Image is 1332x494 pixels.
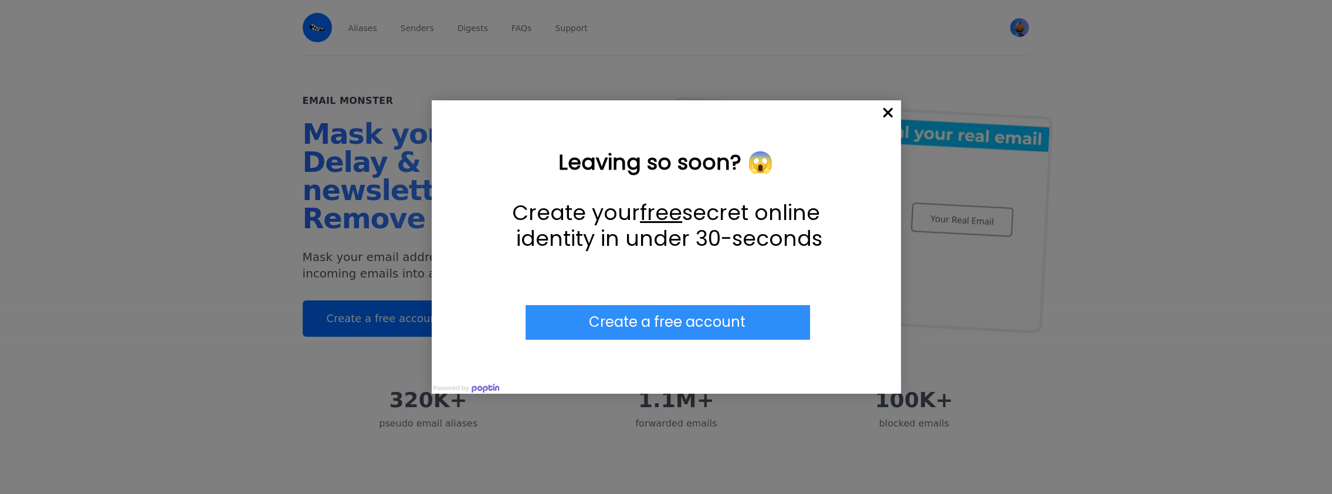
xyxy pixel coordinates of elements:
[640,198,682,228] u: free
[558,147,774,177] strong: Leaving so soon? 😱
[432,382,501,394] img: Powered by poptin
[875,100,901,126] span: ×
[490,200,842,251] p: Create your secret online identity in under 30-seconds
[526,305,809,339] div: Submit
[490,150,842,251] div: Leaving so soon? 😱 Create your free secret online identity in under 30-seconds
[875,100,901,126] div: Close popup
